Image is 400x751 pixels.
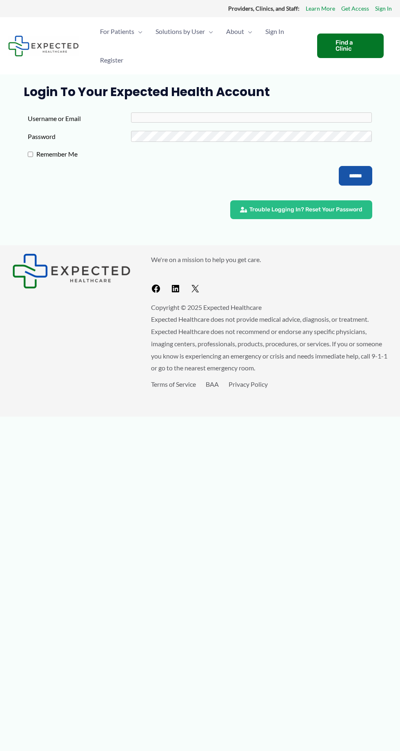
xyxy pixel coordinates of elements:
a: Sign In [259,17,291,46]
span: Menu Toggle [205,17,213,46]
span: About [226,17,244,46]
aside: Footer Widget 2 [151,253,388,297]
label: Remember Me [33,148,136,160]
a: Terms of Service [151,380,196,388]
nav: Primary Site Navigation [93,17,309,74]
span: Register [100,46,123,74]
span: Menu Toggle [244,17,252,46]
label: Username or Email [28,112,131,125]
img: Expected Healthcare Logo - side, dark font, small [12,253,131,289]
a: Sign In [375,3,392,14]
span: Menu Toggle [134,17,142,46]
a: Trouble Logging In? Reset Your Password [230,200,372,219]
img: Expected Healthcare Logo - side, dark font, small [8,36,79,56]
a: Register [93,46,130,74]
span: Sign In [265,17,284,46]
span: Expected Healthcare does not provide medical advice, diagnosis, or treatment. Expected Healthcare... [151,315,387,372]
a: Get Access [341,3,369,14]
aside: Footer Widget 1 [12,253,131,289]
span: Copyright © 2025 Expected Healthcare [151,303,262,311]
a: BAA [206,380,219,388]
aside: Footer Widget 3 [151,378,388,409]
a: Find a Clinic [317,34,384,58]
a: AboutMenu Toggle [220,17,259,46]
p: We're on a mission to help you get care. [151,253,388,266]
a: Solutions by UserMenu Toggle [149,17,220,46]
span: Trouble Logging In? Reset Your Password [249,207,362,213]
a: Privacy Policy [229,380,268,388]
span: Solutions by User [156,17,205,46]
span: For Patients [100,17,134,46]
a: For PatientsMenu Toggle [93,17,149,46]
a: Learn More [306,3,335,14]
h1: Login to Your Expected Health Account [24,85,376,99]
strong: Providers, Clinics, and Staff: [228,5,300,12]
label: Password [28,130,131,143]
